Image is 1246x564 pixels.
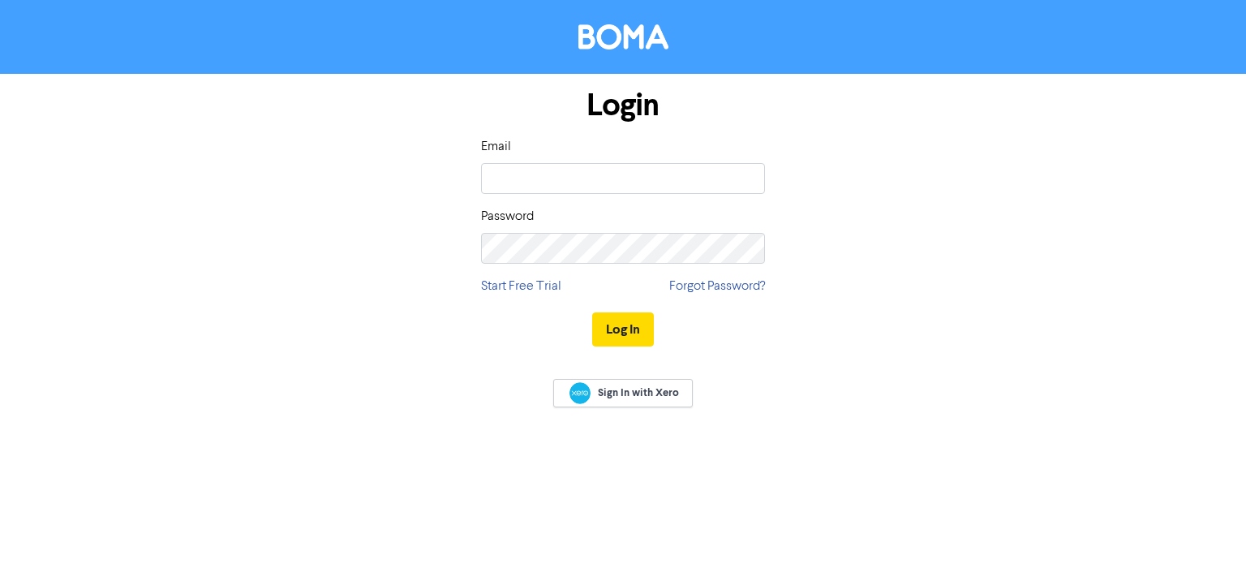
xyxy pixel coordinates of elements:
[481,137,511,157] label: Email
[481,87,765,124] h1: Login
[578,24,668,50] img: BOMA Logo
[669,277,765,296] a: Forgot Password?
[598,385,679,400] span: Sign In with Xero
[569,382,591,404] img: Xero logo
[481,277,561,296] a: Start Free Trial
[481,207,534,226] label: Password
[553,379,693,407] a: Sign In with Xero
[592,312,654,347] button: Log In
